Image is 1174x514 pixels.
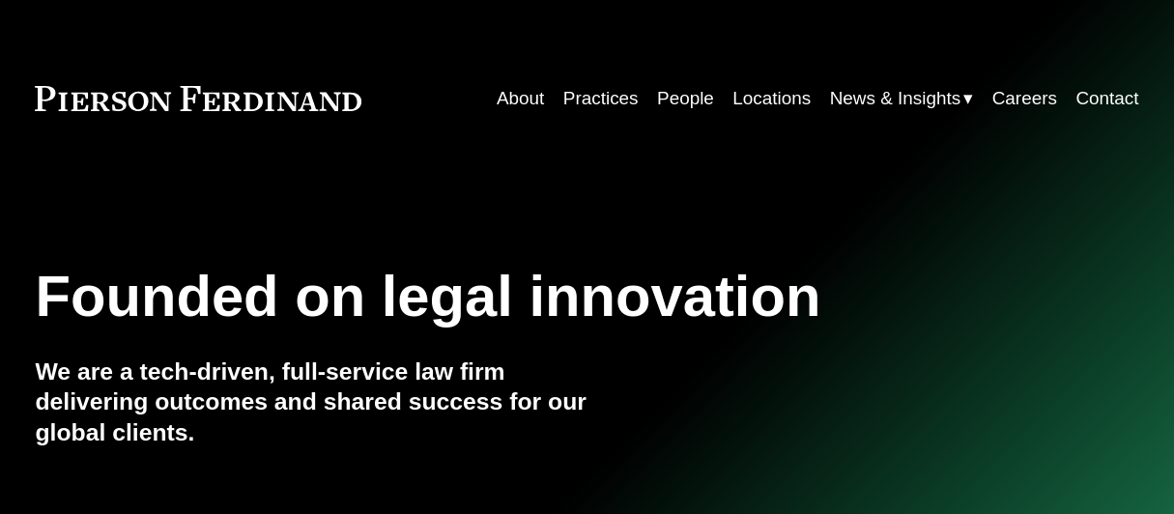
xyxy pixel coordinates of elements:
h4: We are a tech-driven, full-service law firm delivering outcomes and shared success for our global... [35,357,587,447]
a: Locations [732,81,811,118]
a: Careers [992,81,1057,118]
a: People [657,81,714,118]
span: News & Insights [830,82,961,115]
a: Practices [563,81,639,118]
a: Contact [1075,81,1138,118]
a: folder dropdown [830,81,974,118]
a: About [497,81,544,118]
h1: Founded on legal innovation [35,264,955,329]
